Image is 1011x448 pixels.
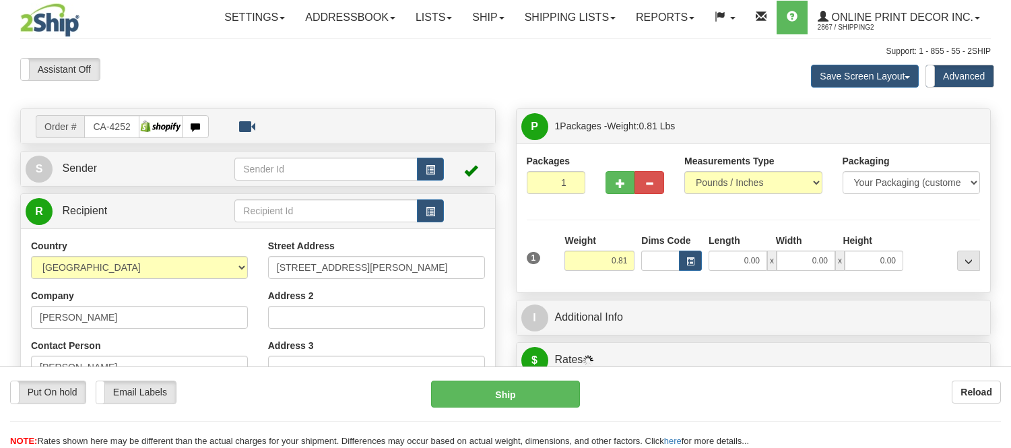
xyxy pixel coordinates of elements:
button: Save Screen Layout [811,65,919,88]
iframe: chat widget [980,155,1010,292]
label: Height [843,234,872,247]
span: 0.81 [639,121,657,131]
span: R [26,198,53,225]
span: Packages - [555,113,676,139]
span: 2867 / Shipping2 [818,21,919,34]
span: x [835,251,845,271]
span: 1 [555,121,560,131]
a: Shipping lists [515,1,626,34]
span: x [767,251,777,271]
a: Lists [405,1,462,34]
input: Recipient Id [234,199,417,222]
span: P [521,113,548,140]
label: Length [709,234,740,247]
label: Email Labels [96,381,175,403]
div: ... [957,251,980,271]
label: Measurements Type [684,154,775,168]
a: Settings [214,1,295,34]
a: P 1Packages -Weight:0.81 Lbs [521,113,986,140]
span: Sender [62,162,97,174]
b: Reload [960,387,992,397]
label: Assistant Off [21,59,100,80]
button: Ship [431,381,579,408]
img: Progress.gif [583,355,593,366]
label: Address 2 [268,289,314,302]
a: here [664,436,682,446]
input: Enter a location [268,256,485,279]
label: Company [31,289,74,302]
span: Online Print Decor Inc. [828,11,973,23]
label: Street Address [268,239,335,253]
label: Put On hold [11,381,86,403]
label: Advanced [926,65,993,87]
a: $Rates [521,346,986,374]
a: IAdditional Info [521,304,986,331]
label: Country [31,239,67,253]
label: Weight [564,234,595,247]
img: Shopify posterjack.c [139,117,182,137]
label: Width [776,234,802,247]
a: Addressbook [295,1,405,34]
span: Weight: [607,121,675,131]
a: Ship [462,1,514,34]
label: Packaging [843,154,890,168]
a: Online Print Decor Inc. 2867 / Shipping2 [808,1,990,34]
input: Sender Id [234,158,417,181]
span: Lbs [660,121,676,131]
span: Order # [36,115,84,138]
button: Reload [952,381,1001,404]
span: Recipient [62,205,107,216]
a: Reports [626,1,705,34]
span: I [521,305,548,331]
span: $ [521,347,548,374]
span: S [26,156,53,183]
label: Address 3 [268,339,314,352]
img: logo2867.jpg [20,3,79,37]
span: NOTE: [10,436,37,446]
a: S Sender [26,155,234,183]
label: Packages [527,154,570,168]
a: R Recipient [26,197,211,225]
label: Contact Person [31,339,100,352]
span: 1 [527,252,541,264]
div: Support: 1 - 855 - 55 - 2SHIP [20,46,991,57]
label: Dims Code [641,234,690,247]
